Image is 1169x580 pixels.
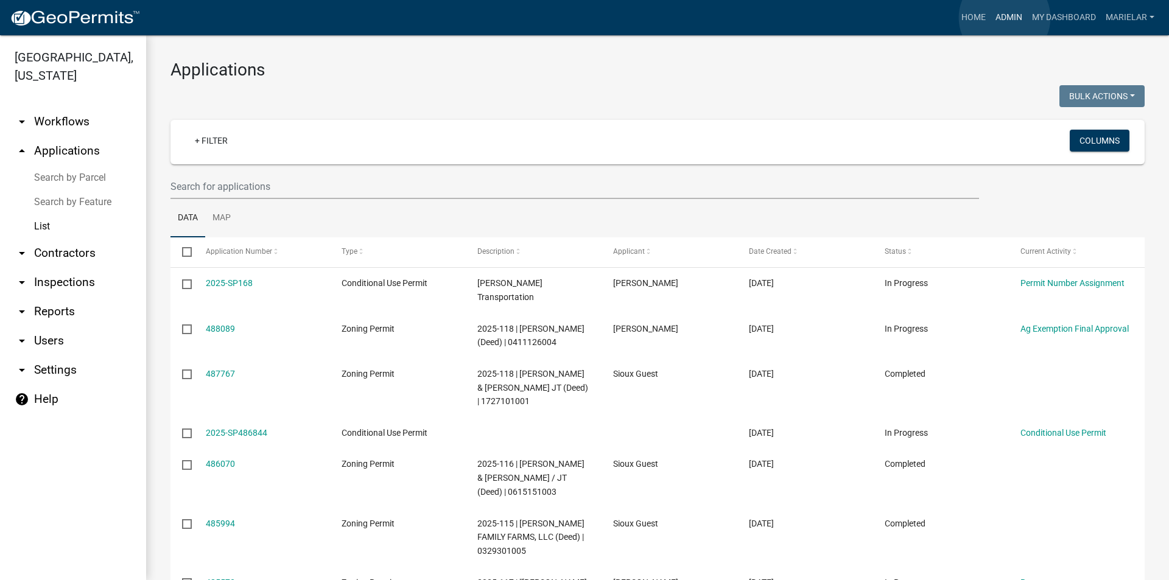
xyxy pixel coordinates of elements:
[873,237,1009,267] datatable-header-cell: Status
[205,199,238,238] a: Map
[885,247,906,256] span: Status
[206,369,235,379] a: 487767
[15,246,29,260] i: arrow_drop_down
[342,324,395,334] span: Zoning Permit
[206,247,272,256] span: Application Number
[613,247,645,256] span: Applicant
[1020,247,1071,256] span: Current Activity
[477,278,542,302] span: Bradley Transportation
[885,278,928,288] span: In Progress
[342,247,357,256] span: Type
[342,278,427,288] span: Conditional Use Permit
[477,519,584,556] span: 2025-115 | KOOIMA FAMILY FARMS, LLC (Deed) | 0329301005
[170,199,205,238] a: Data
[1020,428,1106,438] a: Conditional Use Permit
[749,369,774,379] span: 10/03/2025
[1027,6,1101,29] a: My Dashboard
[1101,6,1159,29] a: marielar
[885,459,925,469] span: Completed
[1059,85,1145,107] button: Bulk Actions
[206,278,253,288] a: 2025-SP168
[206,324,235,334] a: 488089
[329,237,465,267] datatable-header-cell: Type
[749,278,774,288] span: 10/07/2025
[613,519,658,528] span: Sioux Guest
[342,369,395,379] span: Zoning Permit
[15,304,29,319] i: arrow_drop_down
[885,519,925,528] span: Completed
[1020,324,1129,334] a: Ag Exemption Final Approval
[206,428,267,438] a: 2025-SP486844
[885,324,928,334] span: In Progress
[991,6,1027,29] a: Admin
[749,247,792,256] span: Date Created
[737,237,873,267] datatable-header-cell: Date Created
[613,278,678,288] span: Justin Van Kalsbeek
[885,428,928,438] span: In Progress
[194,237,329,267] datatable-header-cell: Application Number
[15,363,29,377] i: arrow_drop_down
[206,459,235,469] a: 486070
[1070,130,1129,152] button: Columns
[342,459,395,469] span: Zoning Permit
[206,519,235,528] a: 485994
[613,324,678,334] span: Justtin Pollema
[170,174,979,199] input: Search for applications
[602,237,737,267] datatable-header-cell: Applicant
[477,324,584,348] span: 2025-118 | POLLEMA, JUSTIN L. (Deed) | 0411126004
[170,237,194,267] datatable-header-cell: Select
[477,247,514,256] span: Description
[185,130,237,152] a: + Filter
[15,334,29,348] i: arrow_drop_down
[1020,278,1125,288] a: Permit Number Assignment
[749,428,774,438] span: 10/02/2025
[1009,237,1145,267] datatable-header-cell: Current Activity
[15,392,29,407] i: help
[342,428,427,438] span: Conditional Use Permit
[885,369,925,379] span: Completed
[15,144,29,158] i: arrow_drop_up
[15,275,29,290] i: arrow_drop_down
[15,114,29,129] i: arrow_drop_down
[749,324,774,334] span: 10/05/2025
[477,369,588,407] span: 2025-118 | KOENE, PIET J. & ROSA A. JT (Deed) | 1727101001
[170,60,1145,80] h3: Applications
[749,459,774,469] span: 09/30/2025
[749,519,774,528] span: 09/30/2025
[957,6,991,29] a: Home
[342,519,395,528] span: Zoning Permit
[477,459,584,497] span: 2025-116 | WALKER, JACK C. & KAY L. / JT (Deed) | 0615151003
[613,369,658,379] span: Sioux Guest
[613,459,658,469] span: Sioux Guest
[466,237,602,267] datatable-header-cell: Description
